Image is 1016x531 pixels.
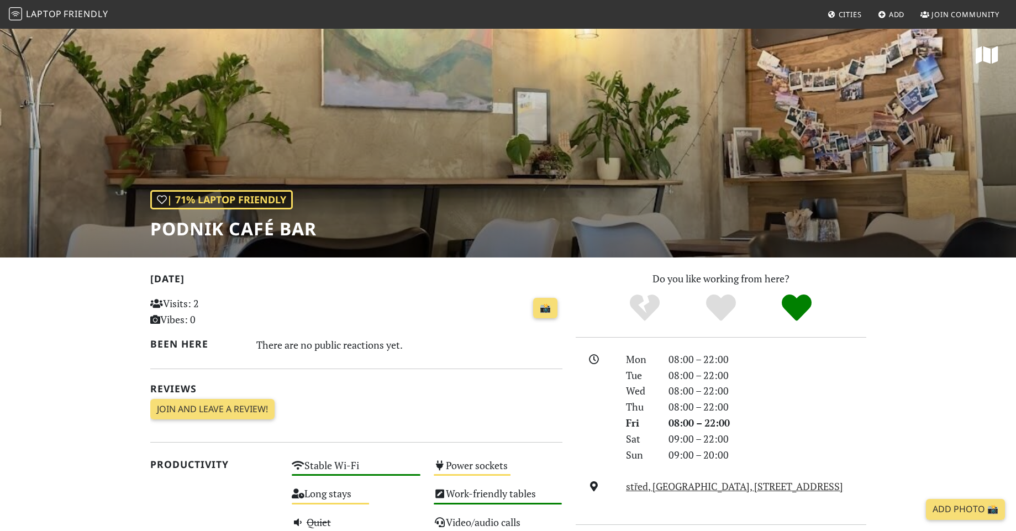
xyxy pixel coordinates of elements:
[662,447,873,463] div: 09:00 – 20:00
[150,190,293,209] div: | 71% Laptop Friendly
[607,293,683,323] div: No
[285,456,427,485] div: Stable Wi-Fi
[150,338,244,350] h2: Been here
[931,9,999,19] span: Join Community
[662,351,873,367] div: 08:00 – 22:00
[150,399,275,420] a: Join and leave a review!
[839,9,862,19] span: Cities
[150,383,562,395] h2: Reviews
[9,5,108,24] a: LaptopFriendly LaptopFriendly
[662,399,873,415] div: 08:00 – 22:00
[26,8,62,20] span: Laptop
[619,383,661,399] div: Wed
[823,4,866,24] a: Cities
[662,415,873,431] div: 08:00 – 22:00
[662,367,873,383] div: 08:00 – 22:00
[619,399,661,415] div: Thu
[889,9,905,19] span: Add
[873,4,909,24] a: Add
[150,218,317,239] h1: Podnik café bar
[150,273,562,289] h2: [DATE]
[619,351,661,367] div: Mon
[626,480,843,493] a: střed, [GEOGRAPHIC_DATA], [STREET_ADDRESS]
[916,4,1004,24] a: Join Community
[662,383,873,399] div: 08:00 – 22:00
[533,298,557,319] a: 📸
[9,7,22,20] img: LaptopFriendly
[256,336,562,354] div: There are no public reactions yet.
[619,447,661,463] div: Sun
[427,485,569,513] div: Work-friendly tables
[150,296,279,328] p: Visits: 2 Vibes: 0
[150,459,279,470] h2: Productivity
[683,293,759,323] div: Yes
[285,485,427,513] div: Long stays
[619,367,661,383] div: Tue
[759,293,835,323] div: Definitely!
[576,271,866,287] p: Do you like working from here?
[619,415,661,431] div: Fri
[64,8,108,20] span: Friendly
[307,516,331,529] s: Quiet
[619,431,661,447] div: Sat
[662,431,873,447] div: 09:00 – 22:00
[427,456,569,485] div: Power sockets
